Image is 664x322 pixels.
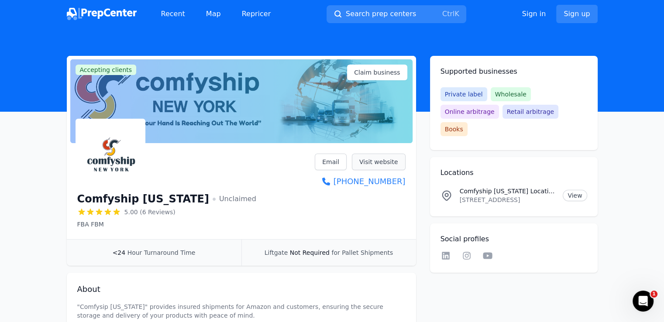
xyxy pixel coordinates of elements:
[440,87,487,101] span: Private label
[346,9,416,19] span: Search prep centers
[442,10,454,18] kbd: Ctrl
[113,249,126,256] span: <24
[633,291,654,312] iframe: Intercom live chat
[265,249,288,256] span: Liftgate
[563,190,587,201] a: View
[440,122,468,136] span: Books
[650,291,657,298] span: 1
[327,5,466,23] button: Search prep centersCtrlK
[77,302,406,320] p: "Comfysip [US_STATE]" provides insured shipments for Amazon and customers, ensuring the secure st...
[76,65,137,75] span: Accepting clients
[460,187,556,195] p: Comfyship [US_STATE] Location
[440,234,587,244] h2: Social profiles
[127,249,196,256] span: Hour Turnaround Time
[440,66,587,77] h2: Supported businesses
[67,8,137,20] img: PrepCenter
[315,175,405,188] a: [PHONE_NUMBER]
[454,10,459,18] kbd: K
[77,220,256,229] p: FBA FBM
[154,5,192,23] a: Recent
[460,195,556,204] p: [STREET_ADDRESS]
[440,105,499,119] span: Online arbitrage
[77,120,144,187] img: Comfyship New York
[347,65,407,80] a: Claim business
[331,249,393,256] span: for Pallet Shipments
[77,192,209,206] h1: Comfyship [US_STATE]
[124,208,175,216] span: 5.00 (6 Reviews)
[556,5,597,23] a: Sign up
[373,68,400,77] span: business
[440,168,587,178] h2: Locations
[352,154,406,170] a: Visit website
[290,249,330,256] span: Not Required
[502,105,558,119] span: Retail arbitrage
[213,194,256,204] span: Unclaimed
[199,5,228,23] a: Map
[315,154,347,170] a: Email
[77,283,406,295] h2: About
[235,5,278,23] a: Repricer
[522,9,546,19] a: Sign in
[491,87,531,101] span: Wholesale
[354,68,400,77] span: Claim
